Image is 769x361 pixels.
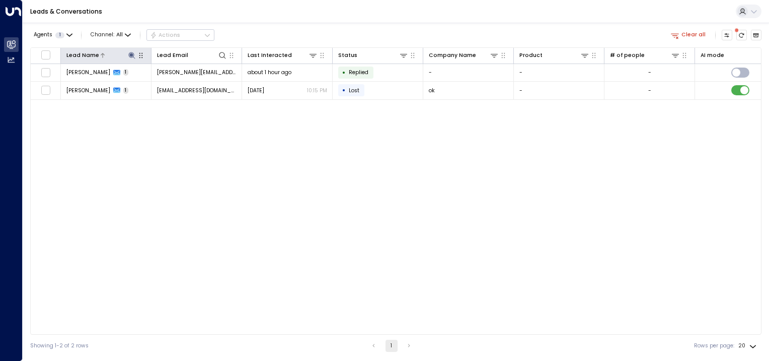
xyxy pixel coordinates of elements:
a: Leads & Conversations [30,7,102,16]
div: - [648,69,651,76]
nav: pagination navigation [367,340,416,352]
div: • [342,84,346,97]
span: about 1 hour ago [248,69,291,76]
button: page 1 [386,340,398,352]
button: Archived Leads [751,30,762,41]
div: Lead Name [66,50,137,60]
span: Linda V. Lehman [66,87,110,94]
span: Lost [349,87,359,94]
td: - [514,64,604,82]
div: Product [519,50,590,60]
span: 1 [123,87,129,94]
div: # of people [610,50,680,60]
div: # of people [610,51,645,60]
span: Agents [34,32,52,38]
div: • [342,66,346,79]
div: Company Name [429,50,499,60]
td: - [514,82,604,99]
span: Toggle select all [41,50,50,59]
div: Last Interacted [248,51,292,60]
span: May 29, 2025 [248,87,264,94]
p: 10:15 PM [307,87,327,94]
button: Customize [722,30,733,41]
span: All [116,32,123,38]
span: Channel: [88,30,134,40]
span: Replied [349,69,368,76]
div: - [648,87,651,94]
span: chris@foundationpublic.com [157,69,237,76]
div: Last Interacted [248,50,318,60]
span: Toggle select row [41,68,50,77]
button: Agents1 [30,30,75,40]
button: Actions [146,29,214,41]
span: 1 [55,32,64,38]
span: 1 [123,69,129,76]
div: Status [338,50,409,60]
label: Rows per page: [694,342,734,350]
div: Button group with a nested menu [146,29,214,41]
span: Chris Lehman [66,69,110,76]
div: Lead Email [157,51,188,60]
div: Company Name [429,51,476,60]
div: Product [519,51,543,60]
div: Actions [150,32,181,39]
button: Channel:All [88,30,134,40]
div: Showing 1-2 of 2 rows [30,342,89,350]
div: 20 [738,340,758,352]
span: ok [429,87,435,94]
button: Clear all [668,30,709,40]
div: Lead Name [66,51,99,60]
div: Status [338,51,357,60]
span: Toggle select row [41,86,50,95]
span: There are new threads available. Refresh the grid to view the latest updates. [736,30,747,41]
span: lynnrwalker@jourrapide.com [157,87,237,94]
div: Lead Email [157,50,227,60]
td: - [423,64,514,82]
div: AI mode [701,51,724,60]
